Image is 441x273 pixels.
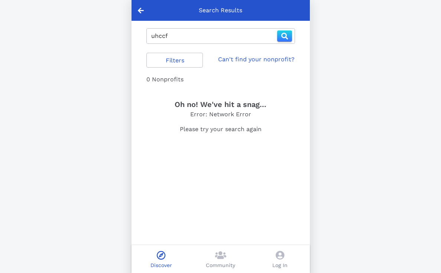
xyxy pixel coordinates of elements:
p: Discover [150,261,172,269]
span: Filters [153,57,197,64]
p: Please try your search again [146,125,295,134]
h3: Oh no! We've hit a snag... [146,99,295,110]
div: 0 Nonprofits [146,75,295,84]
a: Can't find your nonprofit? [218,55,295,64]
button: Filters [146,53,203,68]
p: Log In [272,261,288,269]
p: Search Results [199,6,242,15]
p: Error: Network Error [146,110,295,119]
p: Community [206,261,235,269]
